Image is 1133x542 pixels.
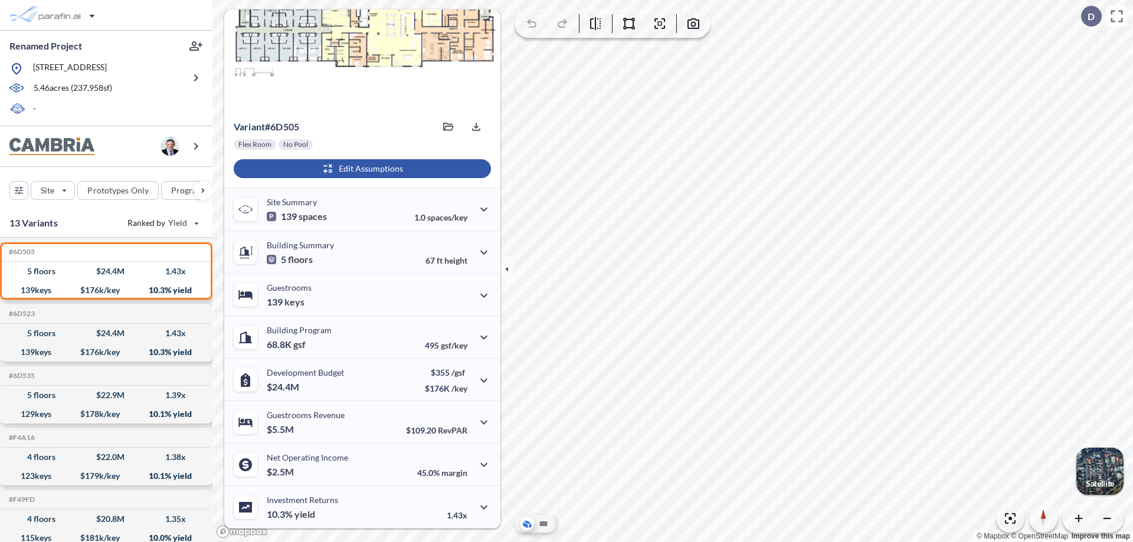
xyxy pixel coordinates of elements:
[536,517,551,531] button: Site Plan
[267,339,306,350] p: 68.8K
[6,310,35,318] h5: Click to copy the code
[267,466,296,478] p: $2.5M
[33,61,107,76] p: [STREET_ADDRESS]
[9,216,58,230] p: 13 Variants
[267,325,332,335] p: Building Program
[283,140,308,149] p: No Pool
[444,255,467,265] span: height
[238,140,271,149] p: Flex Room
[1088,11,1095,22] p: D
[267,367,344,377] p: Development Budget
[234,121,299,133] p: # 6d505
[1076,448,1124,495] img: Switcher Image
[267,254,313,265] p: 5
[41,185,54,196] p: Site
[441,340,467,350] span: gsf/key
[425,255,467,265] p: 67
[234,159,491,178] button: Edit Assumptions
[168,217,188,229] span: Yield
[406,425,467,435] p: $109.20
[447,510,467,520] p: 1.43x
[31,181,75,200] button: Site
[34,82,112,95] p: 5.46 acres ( 237,958 sf)
[118,213,207,232] button: Ranked by Yield
[267,197,317,207] p: Site Summary
[267,296,304,308] p: 139
[267,410,345,420] p: Guestrooms Revenue
[234,121,265,132] span: Variant
[267,240,334,250] p: Building Summary
[293,339,306,350] span: gsf
[520,517,534,531] button: Aerial View
[267,381,301,393] p: $24.4M
[267,495,338,505] p: Investment Returns
[451,367,465,377] span: /gsf
[161,137,179,156] img: user logo
[441,468,467,478] span: margin
[414,212,467,222] p: 1.0
[417,468,467,478] p: 45.0%
[33,103,36,116] p: -
[267,452,348,462] p: Net Operating Income
[451,383,467,393] span: /key
[161,181,225,200] button: Program
[267,283,312,293] p: Guestrooms
[437,255,443,265] span: ft
[216,525,268,538] a: Mapbox homepage
[1011,532,1068,540] a: OpenStreetMap
[425,383,467,393] p: $176K
[9,40,82,52] p: Renamed Project
[284,296,304,308] span: keys
[87,185,149,196] p: Prototypes Only
[6,433,35,442] h5: Click to copy the code
[9,137,94,156] img: BrandImage
[294,508,315,520] span: yield
[425,367,467,377] p: $355
[77,181,159,200] button: Prototypes Only
[427,212,467,222] span: spaces/key
[425,340,467,350] p: 495
[6,372,35,380] h5: Click to copy the code
[171,185,204,196] p: Program
[267,423,296,435] p: $5.5M
[977,532,1009,540] a: Mapbox
[267,508,315,520] p: 10.3%
[1072,532,1130,540] a: Improve this map
[438,425,467,435] span: RevPAR
[1086,479,1114,488] p: Satellite
[299,211,327,222] span: spaces
[1076,448,1124,495] button: Switcher ImageSatellite
[6,248,35,256] h5: Click to copy the code
[6,495,35,504] h5: Click to copy the code
[267,211,327,222] p: 139
[288,254,313,265] span: floors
